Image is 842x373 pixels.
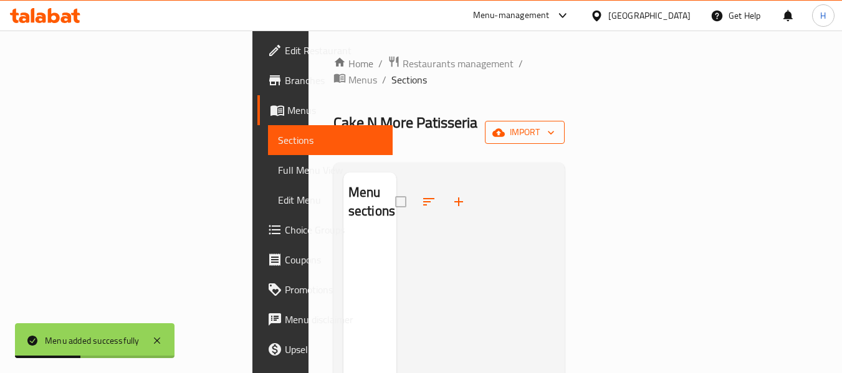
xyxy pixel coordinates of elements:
[473,8,550,23] div: Menu-management
[257,334,393,364] a: Upsell
[257,35,393,65] a: Edit Restaurant
[278,133,383,148] span: Sections
[388,55,514,72] a: Restaurants management
[485,121,565,144] button: import
[278,163,383,177] span: Full Menu View
[343,232,396,242] nav: Menu sections
[333,55,565,88] nav: breadcrumb
[278,192,383,207] span: Edit Menu
[285,282,383,297] span: Promotions
[257,275,393,305] a: Promotions
[285,252,383,267] span: Coupons
[333,108,477,136] span: Cake N More Patisseria
[391,72,427,87] span: Sections
[608,9,691,22] div: [GEOGRAPHIC_DATA]
[257,65,393,95] a: Branches
[285,222,383,237] span: Choice Groups
[287,103,383,118] span: Menus
[45,334,140,347] div: Menu added successfully
[257,95,393,125] a: Menus
[519,56,523,71] li: /
[403,56,514,71] span: Restaurants management
[285,342,383,357] span: Upsell
[820,9,826,22] span: H
[285,43,383,58] span: Edit Restaurant
[268,185,393,215] a: Edit Menu
[257,305,393,334] a: Menu disclaimer
[285,73,383,88] span: Branches
[285,312,383,327] span: Menu disclaimer
[268,125,393,155] a: Sections
[268,155,393,185] a: Full Menu View
[257,245,393,275] a: Coupons
[495,125,555,140] span: import
[444,187,474,217] button: Add section
[257,215,393,245] a: Choice Groups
